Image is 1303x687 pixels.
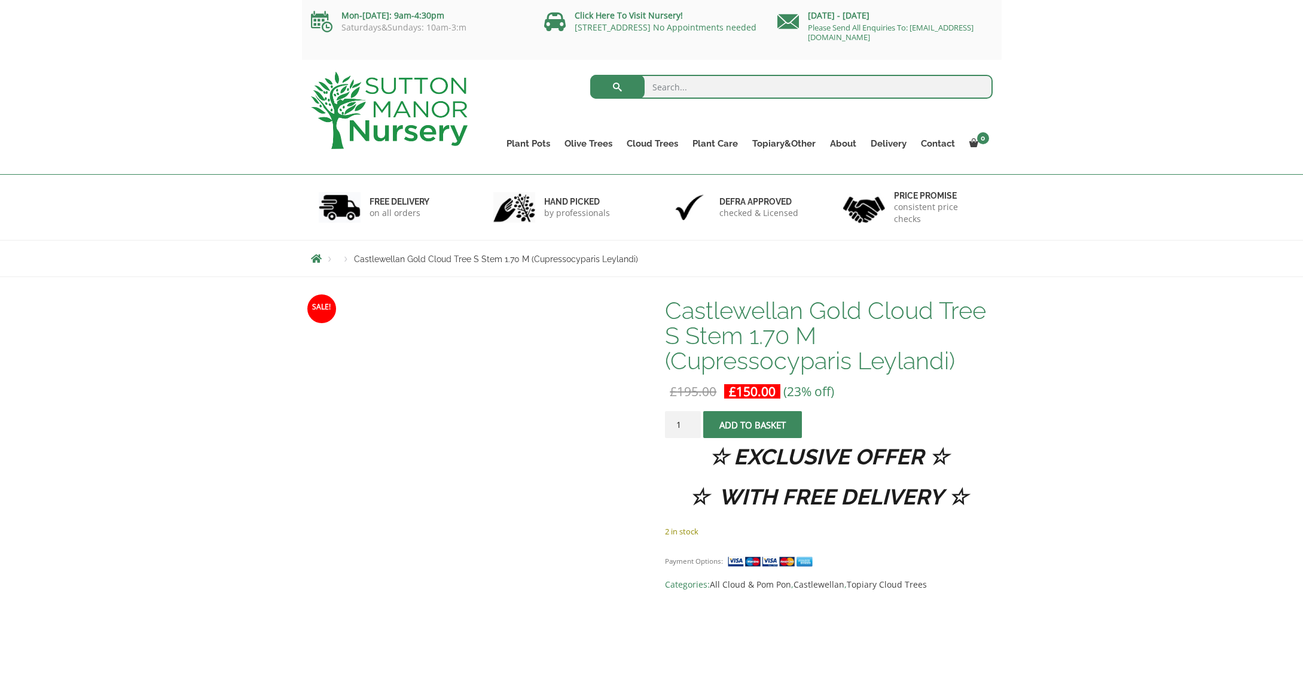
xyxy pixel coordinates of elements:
a: Olive Trees [557,135,620,152]
a: About [823,135,863,152]
a: Please Send All Enquiries To: [EMAIL_ADDRESS][DOMAIN_NAME] [808,22,974,42]
a: Castlewellan [794,579,844,590]
img: 3.jpg [669,192,710,223]
a: 0 [962,135,993,152]
p: checked & Licensed [719,207,798,219]
input: Product quantity [665,411,701,438]
a: [STREET_ADDRESS] No Appointments needed [575,22,756,33]
a: Click Here To Visit Nursery! [575,10,683,21]
h1: Castlewellan Gold Cloud Tree S Stem 1.70 M (Cupressocyparis Leylandi) [665,298,992,373]
img: 2.jpg [493,192,535,223]
strong: ☆ WITH FREE DELIVERY ☆ [689,484,968,509]
a: Contact [914,135,962,152]
a: Delivery [863,135,914,152]
bdi: 150.00 [729,383,776,400]
a: Plant Pots [499,135,557,152]
span: £ [729,383,736,400]
nav: Breadcrumbs [311,254,993,263]
input: Search... [590,75,993,99]
p: Mon-[DATE]: 9am-4:30pm [311,8,526,23]
span: Categories: , , [665,577,992,592]
img: logo [311,72,468,149]
p: Saturdays&Sundays: 10am-3:m [311,23,526,32]
h6: FREE DELIVERY [370,196,429,207]
a: Cloud Trees [620,135,685,152]
button: Add to basket [703,411,802,438]
span: Sale! [307,294,336,323]
p: by professionals [544,207,610,219]
span: 0 [977,132,989,144]
p: [DATE] - [DATE] [777,8,993,23]
bdi: 195.00 [670,383,716,400]
span: £ [670,383,677,400]
p: consistent price checks [894,201,985,225]
small: Payment Options: [665,557,723,566]
img: 1.jpg [319,192,361,223]
strong: ☆ EXCLUSIVE OFFER ☆ [709,444,948,469]
a: All Cloud & Pom Pon [710,579,791,590]
span: (23% off) [783,383,834,400]
a: Topiary Cloud Trees [847,579,927,590]
a: Topiary&Other [745,135,823,152]
img: 4.jpg [843,189,885,226]
span: Castlewellan Gold Cloud Tree S Stem 1.70 M (Cupressocyparis Leylandi) [354,254,638,264]
p: on all orders [370,207,429,219]
p: 2 in stock [665,524,992,539]
h6: Price promise [894,190,985,201]
img: payment supported [727,555,817,568]
a: Plant Care [685,135,745,152]
h6: Defra approved [719,196,798,207]
h6: hand picked [544,196,610,207]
